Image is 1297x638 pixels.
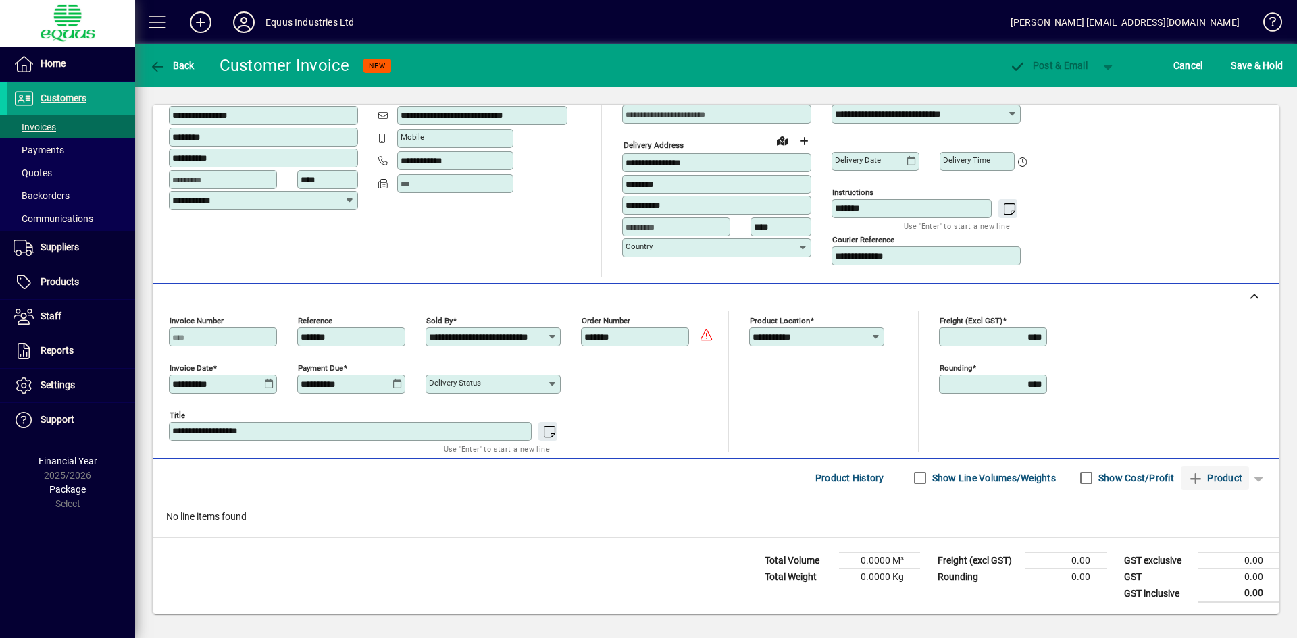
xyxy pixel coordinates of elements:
[1231,60,1236,71] span: S
[7,403,135,437] a: Support
[265,11,355,33] div: Equus Industries Ltd
[1181,466,1249,490] button: Product
[943,155,990,165] mat-label: Delivery time
[7,207,135,230] a: Communications
[1117,585,1198,602] td: GST inclusive
[1231,55,1283,76] span: ave & Hold
[14,213,93,224] span: Communications
[1198,553,1279,569] td: 0.00
[1170,53,1206,78] button: Cancel
[41,311,61,321] span: Staff
[170,363,213,373] mat-label: Invoice date
[815,467,884,489] span: Product History
[758,553,839,569] td: Total Volume
[1009,60,1088,71] span: ost & Email
[582,316,630,325] mat-label: Order number
[149,60,195,71] span: Back
[298,363,343,373] mat-label: Payment due
[832,188,873,197] mat-label: Instructions
[49,484,86,495] span: Package
[7,161,135,184] a: Quotes
[41,276,79,287] span: Products
[1117,569,1198,585] td: GST
[835,155,881,165] mat-label: Delivery date
[222,10,265,34] button: Profile
[41,379,75,390] span: Settings
[7,265,135,299] a: Products
[39,456,97,467] span: Financial Year
[429,378,481,388] mat-label: Delivery status
[170,410,185,420] mat-label: Title
[369,61,386,70] span: NEW
[1096,471,1174,485] label: Show Cost/Profit
[7,300,135,334] a: Staff
[41,92,86,103] span: Customers
[14,190,70,201] span: Backorders
[1011,11,1240,33] div: [PERSON_NAME] [EMAIL_ADDRESS][DOMAIN_NAME]
[14,122,56,132] span: Invoices
[1198,585,1279,602] td: 0.00
[444,441,550,456] mat-hint: Use 'Enter' to start a new line
[771,130,793,151] a: View on map
[14,144,64,155] span: Payments
[146,53,198,78] button: Back
[940,316,1002,325] mat-label: Freight (excl GST)
[1173,55,1203,76] span: Cancel
[41,414,74,425] span: Support
[1025,569,1107,585] td: 0.00
[401,132,424,142] mat-label: Mobile
[626,242,653,251] mat-label: Country
[839,569,920,585] td: 0.0000 Kg
[41,242,79,252] span: Suppliers
[1188,467,1242,489] span: Product
[940,363,972,373] mat-label: Rounding
[7,138,135,161] a: Payments
[7,184,135,207] a: Backorders
[1033,60,1039,71] span: P
[758,569,839,585] td: Total Weight
[7,231,135,265] a: Suppliers
[426,316,453,325] mat-label: Sold by
[153,496,1279,537] div: No line items found
[1002,53,1094,78] button: Post & Email
[7,334,135,368] a: Reports
[930,471,1056,485] label: Show Line Volumes/Weights
[810,466,890,490] button: Product History
[1227,53,1286,78] button: Save & Hold
[931,569,1025,585] td: Rounding
[220,55,350,76] div: Customer Invoice
[7,47,135,81] a: Home
[135,53,209,78] app-page-header-button: Back
[298,316,332,325] mat-label: Reference
[179,10,222,34] button: Add
[839,553,920,569] td: 0.0000 M³
[1117,553,1198,569] td: GST exclusive
[41,345,74,356] span: Reports
[750,316,810,325] mat-label: Product location
[41,58,66,69] span: Home
[340,83,361,105] button: Copy to Delivery address
[793,130,815,152] button: Choose address
[1025,553,1107,569] td: 0.00
[931,553,1025,569] td: Freight (excl GST)
[1253,3,1280,47] a: Knowledge Base
[832,235,894,244] mat-label: Courier Reference
[170,316,224,325] mat-label: Invoice number
[7,115,135,138] a: Invoices
[1198,569,1279,585] td: 0.00
[14,167,52,178] span: Quotes
[7,369,135,402] a: Settings
[904,218,1010,234] mat-hint: Use 'Enter' to start a new line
